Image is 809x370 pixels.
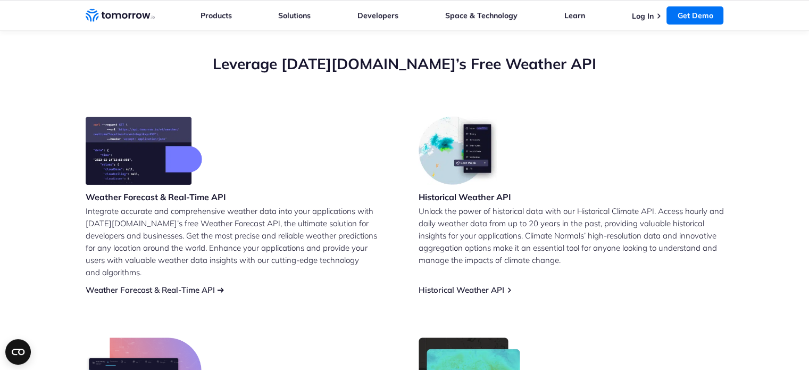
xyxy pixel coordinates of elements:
button: Open CMP widget [5,339,31,365]
a: Space & Technology [445,11,518,20]
a: Home link [86,7,155,23]
h3: Weather Forecast & Real-Time API [86,191,226,203]
p: Integrate accurate and comprehensive weather data into your applications with [DATE][DOMAIN_NAME]... [86,205,391,278]
h2: Leverage [DATE][DOMAIN_NAME]’s Free Weather API [86,54,724,74]
a: Historical Weather API [419,285,504,295]
a: Products [201,11,232,20]
a: Developers [357,11,398,20]
a: Log In [631,11,653,21]
p: Unlock the power of historical data with our Historical Climate API. Access hourly and daily weat... [419,205,724,266]
a: Get Demo [666,6,723,24]
a: Solutions [278,11,311,20]
h3: Historical Weather API [419,191,511,203]
a: Learn [564,11,585,20]
a: Weather Forecast & Real-Time API [86,285,215,295]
